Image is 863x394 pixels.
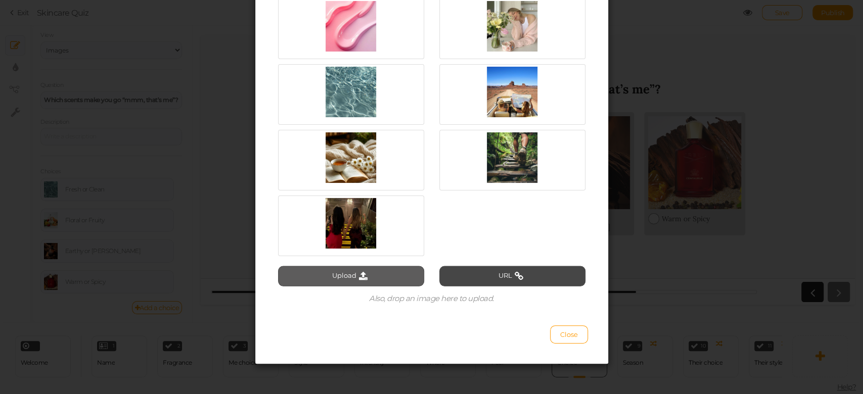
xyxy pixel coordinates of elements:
[127,179,207,188] div: Fresh or Clean
[439,266,585,286] button: URL
[195,46,460,62] strong: Which scents make you go “mmm, that’s me”?
[239,179,318,188] div: Floral or Fruity
[350,178,429,196] div: Earthy or [PERSON_NAME]
[560,330,578,338] span: Close
[550,325,588,343] button: Close
[461,179,540,188] div: Warm or Spicy
[369,293,494,303] span: Also, drop an image here to upload.
[278,266,424,286] button: Upload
